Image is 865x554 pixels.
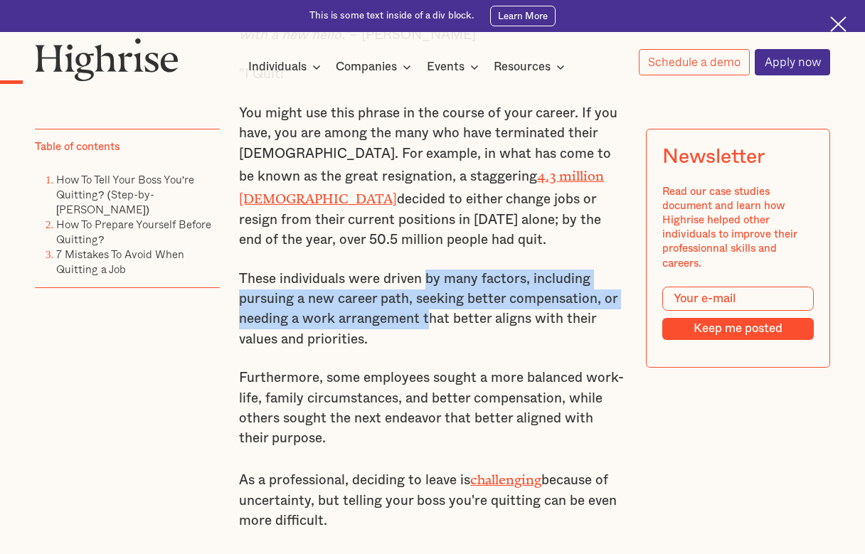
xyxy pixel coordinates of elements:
a: challenging [470,472,541,481]
div: This is some text inside of a div block. [309,10,474,23]
div: Table of contents [35,140,120,154]
a: How To Prepare Yourself Before Quitting? [56,215,211,247]
div: Individuals [248,58,325,75]
p: You might use this phrase in the course of your career. If you have, you are among the many who h... [239,104,625,250]
div: Events [427,58,465,75]
div: Individuals [248,58,307,75]
div: Resources [494,58,551,75]
div: Companies [336,58,397,75]
form: Modal Form [662,287,813,341]
input: Keep me posted [662,318,813,341]
div: Companies [336,58,415,75]
a: Apply now [755,49,830,75]
a: Schedule a demo [639,49,750,75]
a: Learn More [490,6,556,26]
p: Furthermore, some employees sought a more balanced work-life, family circumstances, and better co... [239,368,625,449]
p: These individuals were driven by many factors, including pursuing a new career path, seeking bett... [239,270,625,350]
p: As a professional, deciding to leave is because of uncertainty, but telling your boss you're quit... [239,468,625,531]
div: Resources [494,58,569,75]
img: Highrise logo [35,38,179,81]
div: Read our case studies document and learn how Highrise helped other individuals to improve their p... [662,186,813,272]
div: Newsletter [662,146,764,169]
a: 7 Mistakes To Avoid When Quitting a Job [56,246,184,278]
img: Cross icon [830,16,847,33]
a: How To Tell Your Boss You're Quitting? (Step-by-[PERSON_NAME]) [56,171,194,218]
div: Events [427,58,483,75]
input: Your e-mail [662,287,813,311]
